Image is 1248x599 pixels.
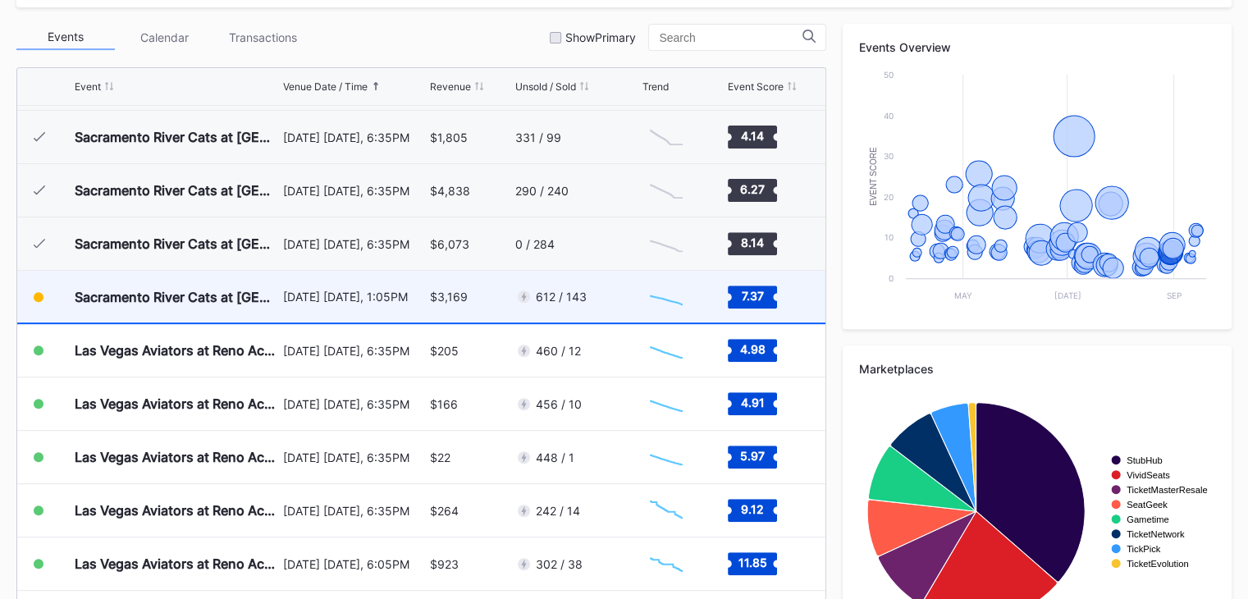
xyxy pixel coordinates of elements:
svg: Chart title [642,543,691,584]
div: 290 / 240 [515,184,569,198]
input: Search [659,31,802,44]
div: $205 [430,344,459,358]
svg: Chart title [642,277,691,318]
div: Las Vegas Aviators at Reno Aces [75,556,279,572]
div: 460 / 12 [536,344,581,358]
text: TicketMasterResale [1127,485,1207,495]
div: [DATE] [DATE], 6:35PM [283,237,426,251]
text: 20 [884,192,894,202]
text: StubHub [1127,455,1163,465]
text: VividSeats [1127,470,1170,480]
div: [DATE] [DATE], 6:35PM [283,130,426,144]
div: 448 / 1 [536,450,574,464]
div: Show Primary [565,30,636,44]
svg: Chart title [642,383,691,424]
svg: Chart title [642,170,691,211]
div: Las Vegas Aviators at Reno Aces [75,342,279,359]
div: $4,838 [430,184,470,198]
div: [DATE] [DATE], 6:35PM [283,344,426,358]
text: TicketNetwork [1127,529,1185,539]
text: 30 [884,151,894,161]
text: 9.12 [741,502,764,516]
div: 0 / 284 [515,237,555,251]
text: TicketEvolution [1127,559,1188,569]
svg: Chart title [642,437,691,478]
div: $22 [430,450,450,464]
div: Sacramento River Cats at [GEOGRAPHIC_DATA] Aces [75,129,279,145]
div: [DATE] [DATE], 6:35PM [283,397,426,411]
div: Transactions [213,25,312,50]
div: 302 / 38 [536,557,583,571]
svg: Chart title [642,117,691,158]
div: [DATE] [DATE], 6:35PM [283,184,426,198]
div: 456 / 10 [536,397,582,411]
div: Trend [642,80,668,93]
div: Sacramento River Cats at [GEOGRAPHIC_DATA] Aces [75,289,279,305]
div: Venue Date / Time [283,80,368,93]
div: $923 [430,557,459,571]
text: 4.14 [741,129,764,143]
text: 0 [889,273,894,283]
text: 11.85 [738,556,766,569]
div: Revenue [430,80,471,93]
div: Marketplaces [859,362,1215,376]
text: 50 [884,70,894,80]
text: May [954,290,972,300]
text: 7.37 [741,288,763,302]
div: $3,169 [430,290,468,304]
svg: Chart title [642,223,691,264]
text: Sep [1167,290,1182,300]
text: 4.91 [740,396,764,409]
div: Las Vegas Aviators at Reno Aces [75,502,279,519]
div: [DATE] [DATE], 6:35PM [283,450,426,464]
text: Gametime [1127,514,1169,524]
text: 4.98 [739,342,765,356]
div: Events Overview [859,40,1215,54]
div: 242 / 14 [536,504,580,518]
svg: Chart title [859,66,1214,313]
text: 5.97 [740,449,765,463]
div: Calendar [115,25,213,50]
svg: Chart title [642,330,691,371]
text: Event Score [869,147,878,206]
div: Event [75,80,101,93]
div: 331 / 99 [515,130,561,144]
div: [DATE] [DATE], 6:35PM [283,504,426,518]
div: Las Vegas Aviators at Reno Aces [75,449,279,465]
div: Unsold / Sold [515,80,576,93]
text: [DATE] [1054,290,1081,300]
text: 6.27 [740,182,765,196]
div: Sacramento River Cats at [GEOGRAPHIC_DATA] Aces [75,235,279,252]
text: 40 [884,111,894,121]
text: SeatGeek [1127,500,1168,510]
div: [DATE] [DATE], 1:05PM [283,290,426,304]
div: 612 / 143 [536,290,587,304]
div: Sacramento River Cats at [GEOGRAPHIC_DATA] Aces [75,182,279,199]
div: $264 [430,504,459,518]
text: 8.14 [741,235,764,249]
div: $166 [430,397,458,411]
text: TickPick [1127,544,1161,554]
text: 10 [885,232,894,242]
svg: Chart title [642,490,691,531]
div: $1,805 [430,130,468,144]
div: Las Vegas Aviators at Reno Aces [75,396,279,412]
div: Events [16,25,115,50]
div: [DATE] [DATE], 6:05PM [283,557,426,571]
div: Event Score [728,80,784,93]
div: $6,073 [430,237,469,251]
